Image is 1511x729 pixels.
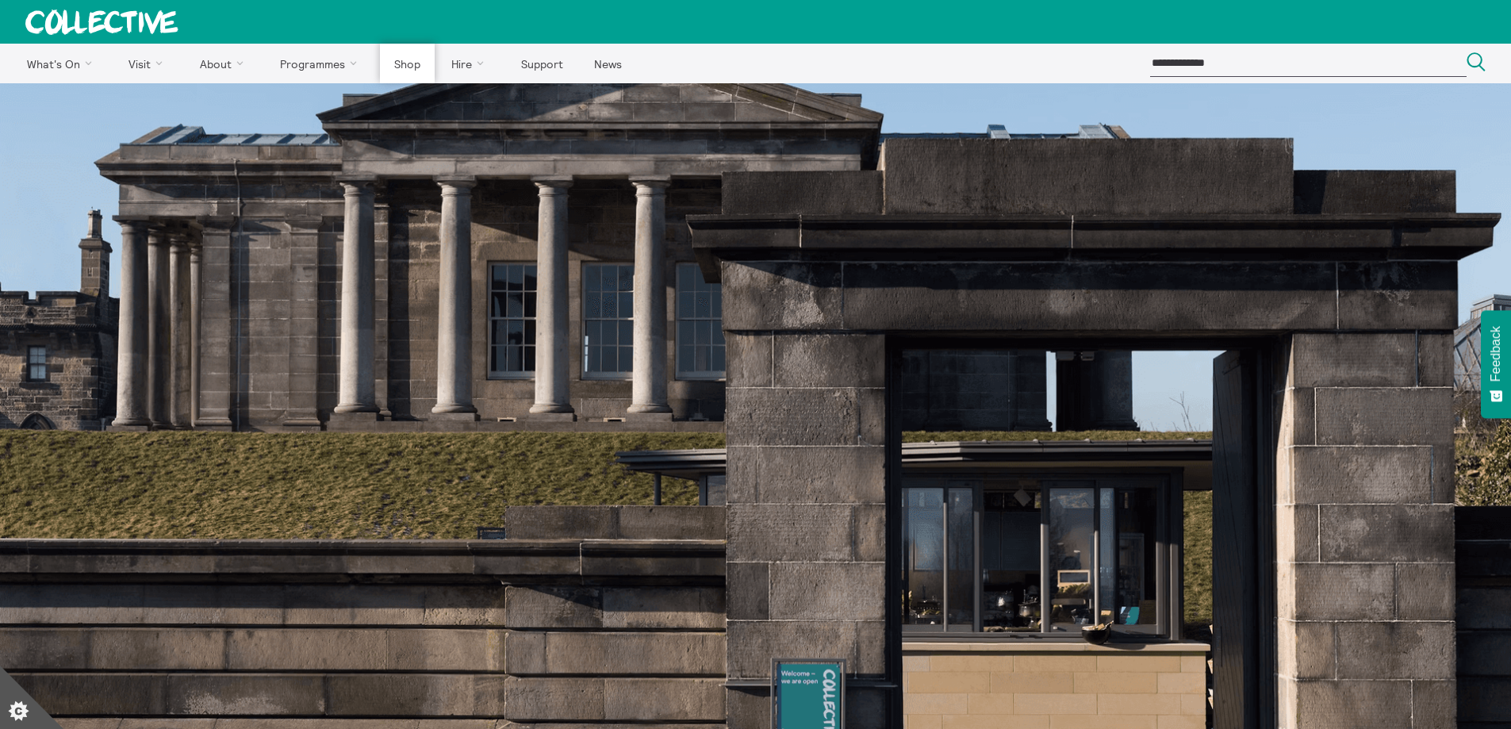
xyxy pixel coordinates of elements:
a: Support [507,44,577,83]
a: Hire [438,44,504,83]
a: Programmes [267,44,378,83]
a: Visit [115,44,183,83]
a: What's On [13,44,112,83]
a: About [186,44,263,83]
a: Shop [380,44,434,83]
a: News [580,44,635,83]
span: Feedback [1489,326,1503,382]
button: Feedback - Show survey [1481,310,1511,418]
